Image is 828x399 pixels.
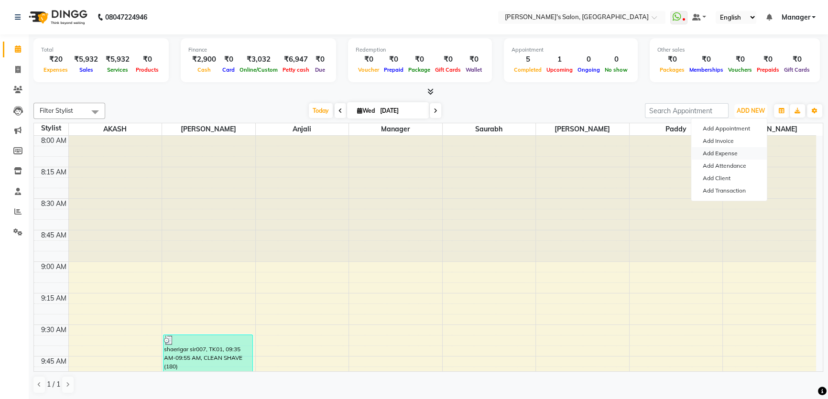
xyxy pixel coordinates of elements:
[105,4,147,31] b: 08047224946
[657,66,687,73] span: Packages
[463,54,484,65] div: ₹0
[24,4,90,31] img: logo
[602,54,630,65] div: 0
[133,54,161,65] div: ₹0
[39,167,68,177] div: 8:15 AM
[381,66,406,73] span: Prepaid
[349,123,442,135] span: Manager
[726,54,754,65] div: ₹0
[754,54,782,65] div: ₹0
[433,54,463,65] div: ₹0
[781,12,810,22] span: Manager
[734,104,767,118] button: ADD NEW
[162,123,255,135] span: [PERSON_NAME]
[691,122,767,135] button: Add Appointment
[39,262,68,272] div: 9:00 AM
[406,54,433,65] div: ₹0
[691,147,767,160] a: Add Expense
[691,184,767,197] a: Add Transaction
[512,54,544,65] div: 5
[237,66,280,73] span: Online/Custom
[41,46,161,54] div: Total
[443,123,536,135] span: Saurabh
[163,335,252,376] div: shaerigar sir007, TK01, 09:35 AM-09:55 AM, CLEAN SHAVE (180)
[726,66,754,73] span: Vouchers
[34,123,68,133] div: Stylist
[544,66,575,73] span: Upcoming
[39,325,68,335] div: 9:30 AM
[657,54,687,65] div: ₹0
[657,46,812,54] div: Other sales
[630,123,723,135] span: Paddy
[356,46,484,54] div: Redemption
[40,107,73,114] span: Filter Stylist
[256,123,349,135] span: Anjali
[133,66,161,73] span: Products
[512,46,630,54] div: Appointment
[39,356,68,367] div: 9:45 AM
[737,107,765,114] span: ADD NEW
[356,66,381,73] span: Voucher
[356,54,381,65] div: ₹0
[723,123,816,135] span: [PERSON_NAME]
[433,66,463,73] span: Gift Cards
[41,54,70,65] div: ₹20
[406,66,433,73] span: Package
[544,54,575,65] div: 1
[355,107,377,114] span: Wed
[602,66,630,73] span: No show
[69,123,162,135] span: AKASH
[536,123,629,135] span: [PERSON_NAME]
[47,379,60,389] span: 1 / 1
[782,54,812,65] div: ₹0
[77,66,96,73] span: Sales
[195,66,213,73] span: Cash
[377,104,425,118] input: 2025-09-03
[39,199,68,209] div: 8:30 AM
[754,66,782,73] span: Prepaids
[312,54,328,65] div: ₹0
[41,66,70,73] span: Expenses
[237,54,280,65] div: ₹3,032
[70,54,102,65] div: ₹5,932
[188,46,328,54] div: Finance
[102,54,133,65] div: ₹5,932
[313,66,327,73] span: Due
[691,160,767,172] a: Add Attendance
[691,172,767,184] a: Add Client
[39,293,68,303] div: 9:15 AM
[381,54,406,65] div: ₹0
[687,54,726,65] div: ₹0
[691,135,767,147] a: Add Invoice
[220,66,237,73] span: Card
[105,66,131,73] span: Services
[645,103,729,118] input: Search Appointment
[220,54,237,65] div: ₹0
[463,66,484,73] span: Wallet
[188,54,220,65] div: ₹2,900
[280,66,312,73] span: Petty cash
[39,230,68,240] div: 8:45 AM
[280,54,312,65] div: ₹6,947
[782,66,812,73] span: Gift Cards
[39,136,68,146] div: 8:00 AM
[687,66,726,73] span: Memberships
[512,66,544,73] span: Completed
[309,103,333,118] span: Today
[575,66,602,73] span: Ongoing
[575,54,602,65] div: 0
